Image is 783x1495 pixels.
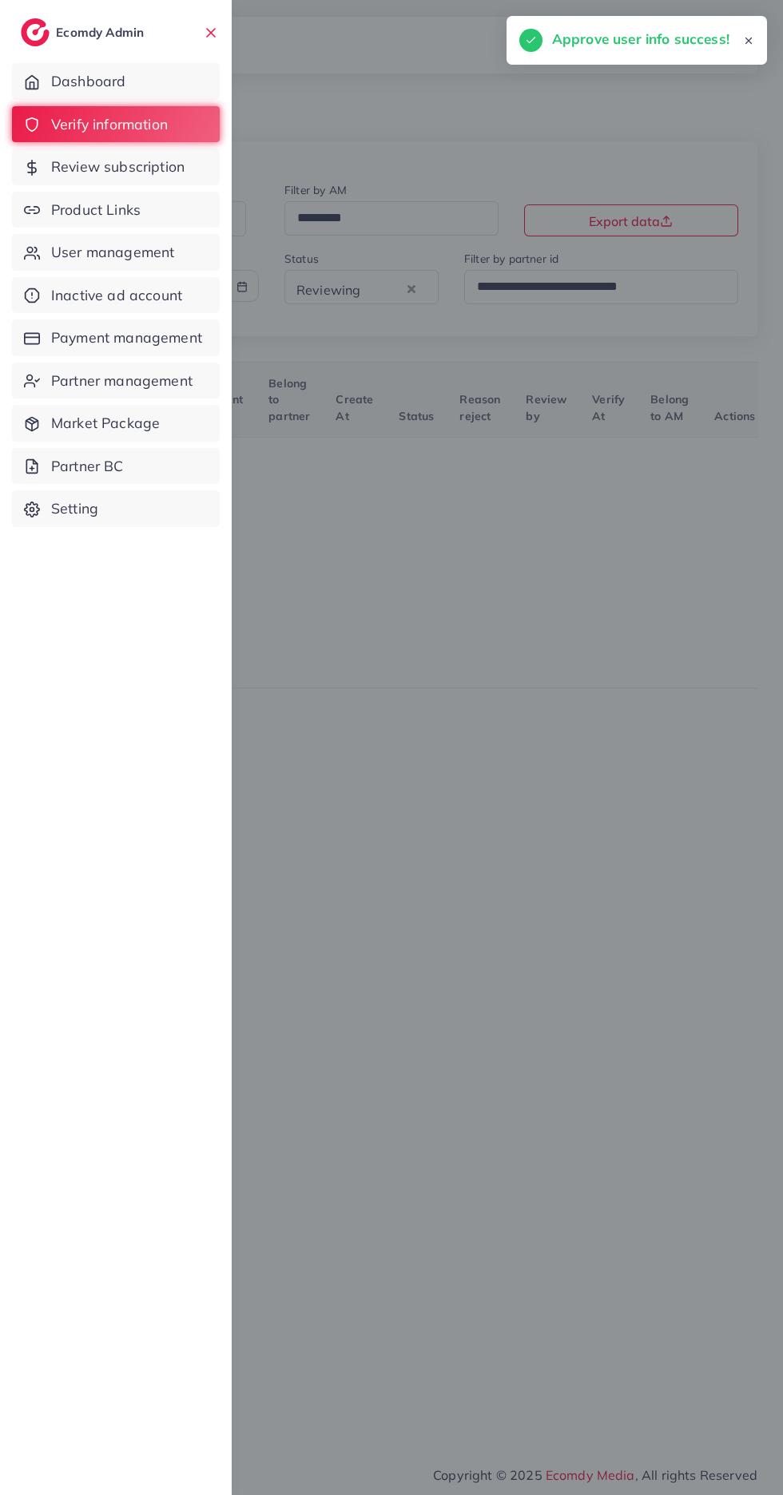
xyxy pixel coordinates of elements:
span: Review subscription [51,157,185,177]
span: Dashboard [51,71,125,92]
span: Partner BC [51,456,124,477]
a: Review subscription [12,149,220,185]
a: logoEcomdy Admin [21,18,148,46]
span: Partner management [51,371,193,391]
a: Market Package [12,405,220,442]
span: Product Links [51,200,141,220]
a: Partner BC [12,448,220,485]
span: Payment management [51,327,202,348]
a: Payment management [12,319,220,356]
a: Inactive ad account [12,277,220,314]
a: User management [12,234,220,271]
a: Verify information [12,106,220,143]
a: Setting [12,490,220,527]
span: Verify information [51,114,168,135]
a: Dashboard [12,63,220,100]
a: Product Links [12,192,220,228]
a: Partner management [12,363,220,399]
span: User management [51,242,174,263]
h5: Approve user info success! [552,29,729,50]
h2: Ecomdy Admin [56,25,148,40]
span: Market Package [51,413,160,434]
span: Inactive ad account [51,285,182,306]
img: logo [21,18,50,46]
span: Setting [51,498,98,519]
